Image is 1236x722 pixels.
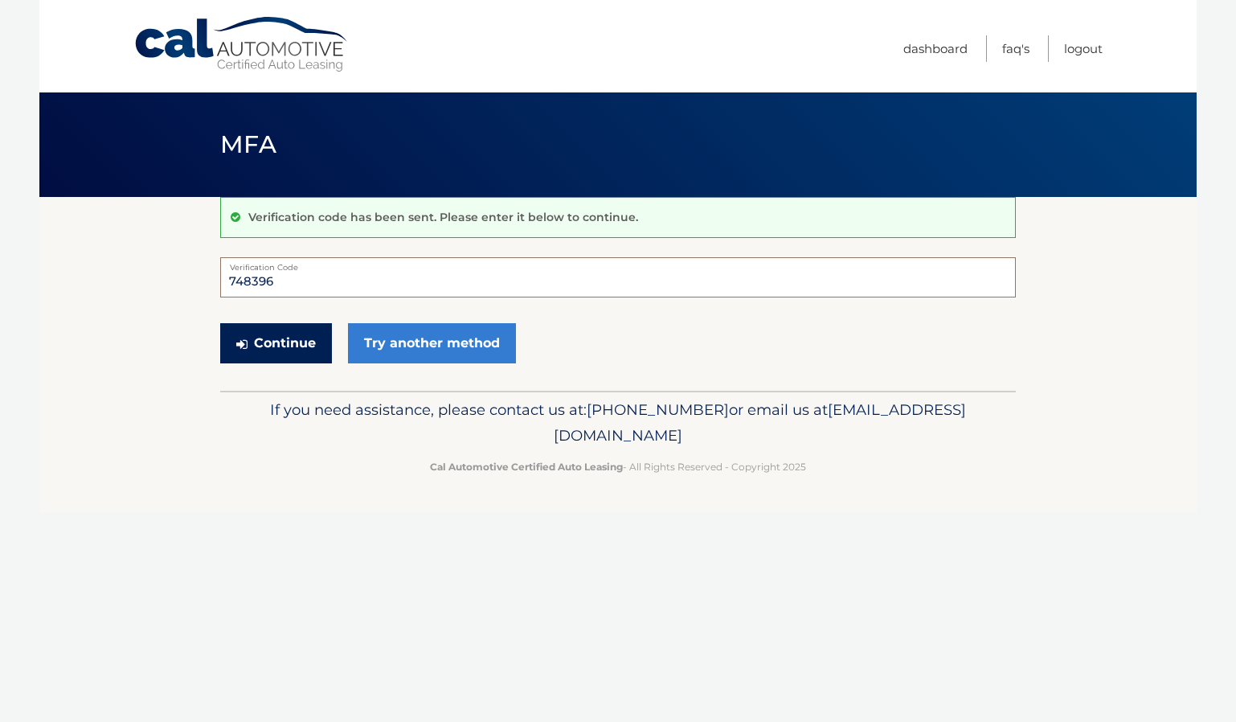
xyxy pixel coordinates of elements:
[220,323,332,363] button: Continue
[1064,35,1103,62] a: Logout
[231,458,1005,475] p: - All Rights Reserved - Copyright 2025
[220,257,1016,297] input: Verification Code
[248,210,638,224] p: Verification code has been sent. Please enter it below to continue.
[231,397,1005,449] p: If you need assistance, please contact us at: or email us at
[348,323,516,363] a: Try another method
[1002,35,1029,62] a: FAQ's
[430,461,623,473] strong: Cal Automotive Certified Auto Leasing
[554,400,966,445] span: [EMAIL_ADDRESS][DOMAIN_NAME]
[587,400,729,419] span: [PHONE_NUMBER]
[133,16,350,73] a: Cal Automotive
[903,35,968,62] a: Dashboard
[220,129,276,159] span: MFA
[220,257,1016,270] label: Verification Code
